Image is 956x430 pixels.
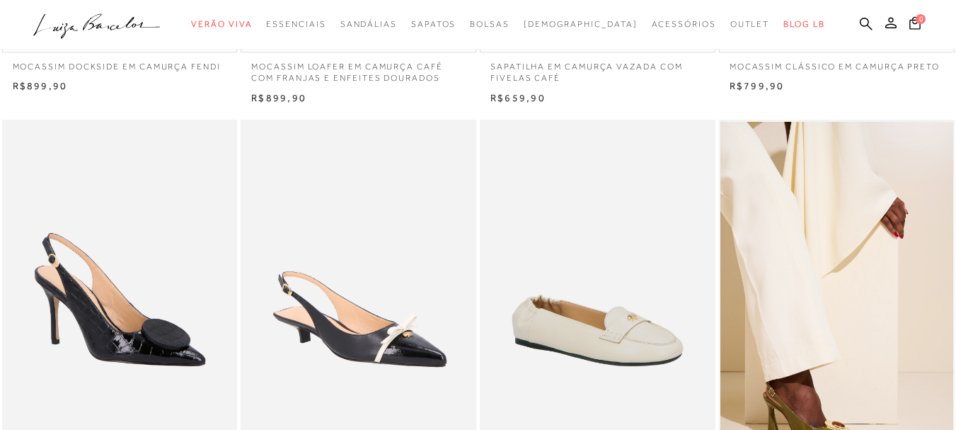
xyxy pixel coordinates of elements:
[470,11,509,38] a: noSubCategoriesText
[411,19,456,29] span: Sapatos
[251,92,306,103] span: R$899,90
[783,11,824,38] a: BLOG LB
[340,11,397,38] a: noSubCategoriesText
[730,19,770,29] span: Outlet
[241,52,476,85] a: MOCASSIM LOAFER EM CAMURÇA CAFÉ COM FRANJAS E ENFEITES DOURADOS
[524,19,638,29] span: [DEMOGRAPHIC_DATA]
[470,19,509,29] span: Bolsas
[719,52,955,73] a: MOCASSIM CLÁSSICO EM CAMURÇA PRETO
[524,11,638,38] a: noSubCategoriesText
[490,92,546,103] span: R$659,90
[916,14,926,24] span: 0
[905,16,925,35] button: 0
[191,19,252,29] span: Verão Viva
[652,11,716,38] a: noSubCategoriesText
[340,19,397,29] span: Sandálias
[13,80,68,91] span: R$899,90
[730,80,785,91] span: R$799,90
[652,19,716,29] span: Acessórios
[411,11,456,38] a: noSubCategoriesText
[730,11,770,38] a: noSubCategoriesText
[480,52,715,85] a: SAPATILHA EM CAMURÇA VAZADA COM FIVELAS CAFÉ
[266,19,326,29] span: Essenciais
[783,19,824,29] span: BLOG LB
[266,11,326,38] a: noSubCategoriesText
[2,52,238,73] a: MOCASSIM DOCKSIDE EM CAMURÇA FENDI
[191,11,252,38] a: noSubCategoriesText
